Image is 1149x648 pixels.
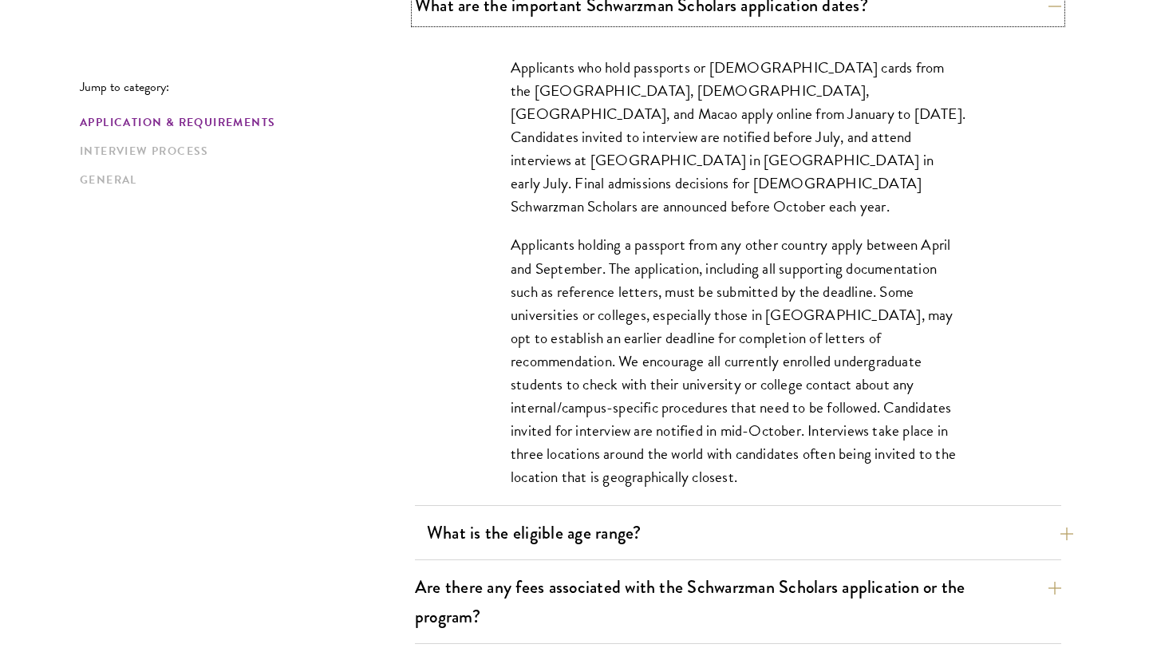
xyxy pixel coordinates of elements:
[415,569,1061,634] button: Are there any fees associated with the Schwarzman Scholars application or the program?
[80,114,405,131] a: Application & Requirements
[80,80,415,94] p: Jump to category:
[80,143,405,160] a: Interview Process
[80,172,405,188] a: General
[511,56,965,218] p: Applicants who hold passports or [DEMOGRAPHIC_DATA] cards from the [GEOGRAPHIC_DATA], [DEMOGRAPHI...
[511,233,965,488] p: Applicants holding a passport from any other country apply between April and September. The appli...
[427,515,1073,551] button: What is the eligible age range?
